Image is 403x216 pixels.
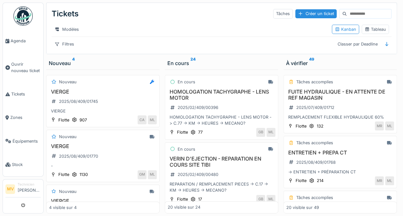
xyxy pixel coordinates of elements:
[385,176,394,185] div: ML
[296,123,306,129] div: Flotte
[309,59,314,67] sup: 49
[178,171,218,178] div: 2025/02/409/00480
[177,196,188,202] div: Flotte
[168,181,275,193] div: REPARATION / REMPLACEMENT PIECES -> C.17 -> KM -> HEURES -> MECANO?
[49,198,157,204] h3: VIERGE
[286,204,319,211] div: 20 visible sur 49
[295,9,337,18] div: Créer un ticket
[286,89,394,101] h3: FUITE HYDRAULIQUE - EN ATTENTE DE REF MAGASIN
[58,171,69,178] div: Flotte
[296,159,336,165] div: 2025/08/409/01768
[59,153,98,159] div: 2025/08/409/01770
[266,195,275,204] div: ML
[52,5,79,22] div: Tickets
[52,39,77,49] div: Filtres
[148,170,157,179] div: ML
[59,188,77,195] div: Nouveau
[49,108,157,114] div: VIERGE
[168,114,275,126] div: HOMOLOGATION TACHYGRAPHE - LENS MOTOR -> C.77 -> KM -> HEURES -> MECANO?
[273,9,293,18] div: Tâches
[296,104,334,111] div: 2025/07/409/01712
[296,195,333,201] div: Tâches accomplies
[317,178,323,184] div: 214
[375,176,384,185] div: MR
[385,121,394,130] div: ML
[256,195,265,204] div: GB
[3,53,43,82] a: Ouvrir nouveau ticket
[80,171,88,178] div: 1130
[59,79,77,85] div: Nouveau
[13,6,33,26] img: Badge_color-CXgf-gQk.svg
[317,123,323,129] div: 132
[168,156,275,168] h3: VERIN D'EJECTION - REPARATION EN COURS SITE TIBI
[49,143,157,149] h3: VIERGE
[148,115,157,124] div: ML
[190,59,196,67] sup: 24
[49,204,77,211] div: 4 visible sur 4
[12,162,41,168] span: Stock
[13,138,41,144] span: Équipements
[178,146,195,152] div: En cours
[5,184,15,194] li: MV
[3,153,43,176] a: Stock
[80,117,87,123] div: 907
[59,98,98,104] div: 2025/08/409/01745
[52,25,82,34] div: Modèles
[11,61,41,73] span: Ouvrir nouveau ticket
[167,59,276,67] div: En cours
[168,204,200,211] div: 20 visible sur 24
[3,29,43,53] a: Agenda
[266,128,275,137] div: ML
[296,79,333,85] div: Tâches accomplies
[286,114,394,120] div: REMPLACEMENT FLEXIBLE HYDRAULIQUE 60%
[198,196,202,202] div: 17
[11,91,41,97] span: Tickets
[375,121,384,130] div: MR
[11,38,41,44] span: Agenda
[49,59,157,67] div: Nouveau
[335,26,356,32] div: Kanban
[178,104,218,111] div: 2025/02/409/00396
[256,128,265,137] div: GB
[5,182,41,197] a: MV Technicien[PERSON_NAME]
[72,59,75,67] sup: 4
[10,114,41,120] span: Zones
[286,59,394,67] div: À vérifier
[177,129,188,135] div: Flotte
[59,134,77,140] div: Nouveau
[18,182,41,187] div: Technicien
[18,182,41,196] li: [PERSON_NAME]
[49,163,157,169] div: -
[3,129,43,153] a: Équipements
[168,89,275,101] h3: HOMOLOGATION TACHYGRAPHE - LENS MOTOR
[296,140,333,146] div: Tâches accomplies
[286,150,394,156] h3: ENTRETIEN + PREPA CT
[296,178,306,184] div: Flotte
[198,129,203,135] div: 77
[335,39,381,49] div: Classer par Deadline
[49,89,157,95] h3: VIERGE
[365,26,386,32] div: Tableau
[286,169,394,175] div: -> ENTRETIEN + PRÉPARATION CT
[138,170,147,179] div: GM
[178,79,195,85] div: En cours
[3,106,43,129] a: Zones
[138,115,147,124] div: CA
[3,82,43,106] a: Tickets
[58,117,69,123] div: Flotte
